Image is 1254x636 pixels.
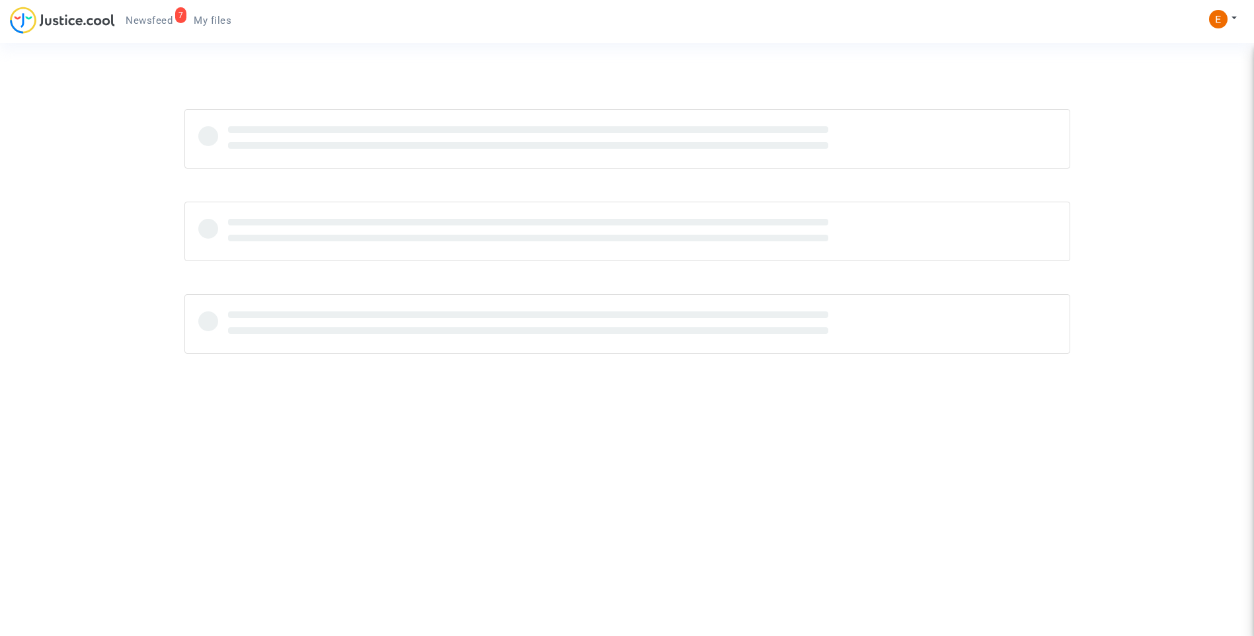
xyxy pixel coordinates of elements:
[1209,10,1228,28] img: ACg8ocIeiFvHKe4dA5oeRFd_CiCnuxWUEc1A2wYhRJE3TTWt=s96-c
[115,11,183,30] a: 7Newsfeed
[194,15,231,26] span: My files
[126,15,173,26] span: Newsfeed
[10,7,115,34] img: jc-logo.svg
[183,11,242,30] a: My files
[175,7,187,23] div: 7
